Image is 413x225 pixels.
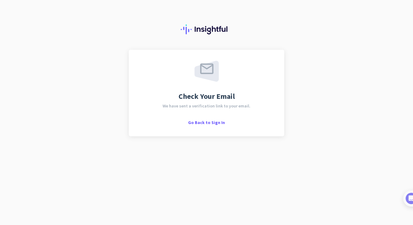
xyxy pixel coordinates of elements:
[163,104,250,108] span: We have sent a verification link to your email.
[188,120,225,125] span: Go Back to Sign In
[181,25,232,34] img: Insightful
[195,61,219,82] img: email-sent
[179,93,235,100] span: Check Your Email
